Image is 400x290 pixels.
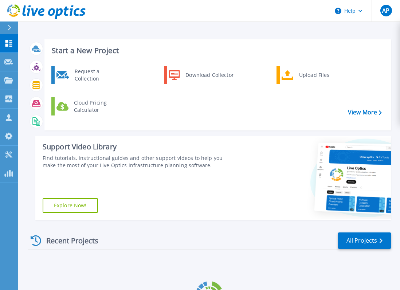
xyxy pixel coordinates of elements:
[338,232,391,249] a: All Projects
[295,68,349,82] div: Upload Files
[70,99,124,114] div: Cloud Pricing Calculator
[52,47,381,55] h3: Start a New Project
[43,198,98,213] a: Explore Now!
[164,66,239,84] a: Download Collector
[43,154,226,169] div: Find tutorials, instructional guides and other support videos to help you make the most of your L...
[348,109,382,116] a: View More
[51,66,126,84] a: Request a Collection
[382,8,389,13] span: AP
[28,232,108,250] div: Recent Projects
[182,68,237,82] div: Download Collector
[277,66,351,84] a: Upload Files
[51,97,126,115] a: Cloud Pricing Calculator
[43,142,226,152] div: Support Video Library
[71,68,124,82] div: Request a Collection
